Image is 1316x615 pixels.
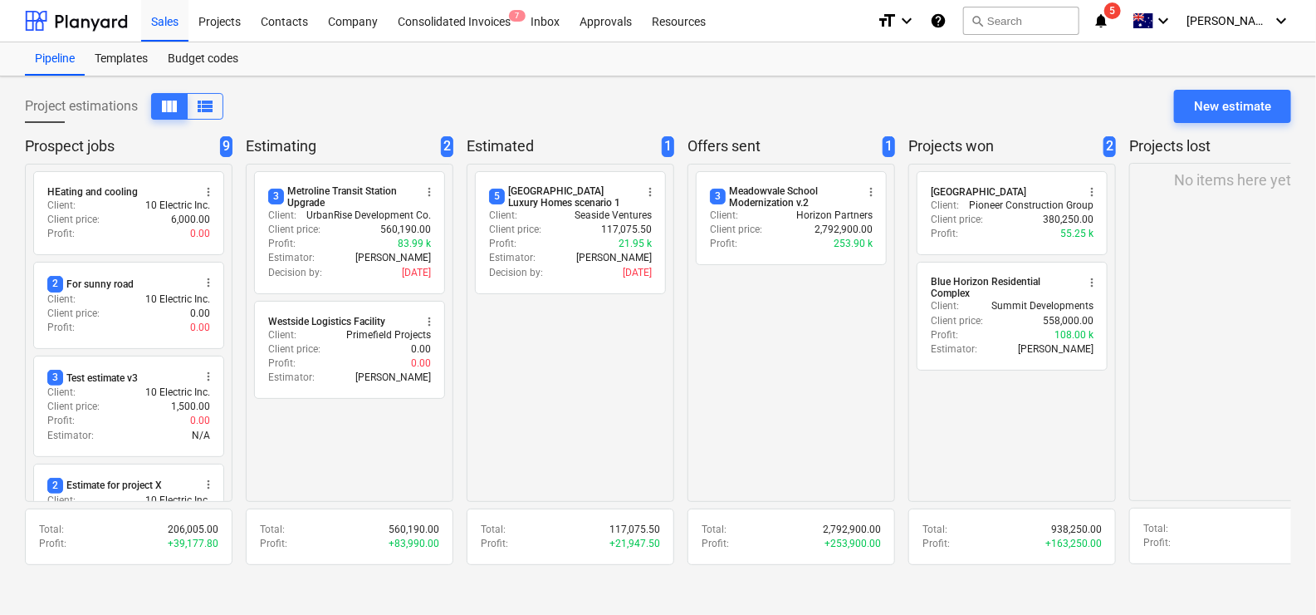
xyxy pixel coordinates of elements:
div: Westside Logistics Facility [268,315,385,328]
p: Profit : [931,328,958,342]
div: [GEOGRAPHIC_DATA] [931,185,1026,199]
p: Prospect jobs [25,136,213,157]
p: Total : [481,523,506,537]
p: Horizon Partners [796,209,873,223]
p: [PERSON_NAME] [1018,342,1093,357]
p: 0.00 [190,227,210,241]
p: [PERSON_NAME] [576,251,652,265]
p: 380,250.00 [1043,213,1093,227]
i: keyboard_arrow_down [897,11,917,31]
p: Projects won [908,136,1097,157]
span: 2 [441,136,453,157]
p: Estimator : [47,429,94,443]
p: 21.95 k [619,237,652,251]
i: format_size [877,11,897,31]
span: [PERSON_NAME] [1186,14,1270,27]
p: 117,075.50 [609,523,660,537]
div: New estimate [1194,96,1271,117]
div: [GEOGRAPHIC_DATA] Luxury Homes scenario 1 [489,185,634,209]
p: Estimating [246,136,434,157]
span: 3 [268,189,284,204]
span: View as columns [195,96,215,116]
div: HEating and cooling [47,185,138,199]
p: + 21,947.50 [609,537,660,551]
div: For sunny road [47,276,134,292]
p: 10 Electric Inc. [145,293,210,307]
p: Profit : [931,227,958,241]
i: keyboard_arrow_down [1153,11,1173,31]
p: Client price : [268,342,320,357]
p: [DATE] [623,266,652,280]
p: N/A [192,429,210,443]
p: Profit : [260,537,287,551]
p: Profit : [702,537,729,551]
div: Project estimations [25,93,223,120]
p: Client : [47,293,76,307]
p: 938,250.00 [1051,523,1102,537]
p: 0.00 [190,307,210,321]
p: Estimator : [268,251,315,265]
span: more_vert [202,185,215,199]
p: Total : [39,523,64,537]
p: Client : [931,299,959,313]
span: more_vert [1085,185,1098,199]
span: 2 [47,276,63,292]
p: Pioneer Construction Group [969,199,1093,213]
p: Estimated [467,136,655,157]
p: 2,792,900.00 [823,523,881,537]
p: Client price : [47,307,100,321]
a: Pipeline [25,42,85,76]
p: Client price : [47,400,100,414]
div: Test estimate v3 [47,370,138,386]
p: 0.00 [190,414,210,428]
div: Metroline Transit Station Upgrade [268,185,413,209]
p: Profit : [481,537,508,551]
span: search [971,14,984,27]
p: No items here yet [1175,170,1292,190]
i: Knowledge base [930,11,947,31]
span: 1 [883,136,895,157]
p: Total : [1143,522,1168,536]
p: Client : [47,494,76,508]
p: Profit : [47,227,75,241]
p: Decision by : [489,266,543,280]
p: Client : [489,209,517,223]
span: 5 [1104,2,1121,19]
p: + 253,900.00 [824,537,881,551]
p: Client : [47,386,76,400]
p: 10 Electric Inc. [145,199,210,213]
p: + 83,990.00 [389,537,439,551]
span: more_vert [423,315,436,328]
span: more_vert [202,276,215,289]
p: 558,000.00 [1043,314,1093,328]
p: Profit : [39,537,66,551]
span: more_vert [1085,276,1098,289]
p: Estimator : [268,371,315,385]
p: Client price : [47,213,100,227]
p: Profit : [268,357,296,371]
p: 83.99 k [398,237,431,251]
p: Offers sent [687,136,876,157]
p: Total : [922,523,947,537]
p: 0.00 [411,342,431,357]
p: 206,005.00 [168,523,218,537]
span: 2 [47,478,63,494]
span: 2 [1103,136,1116,157]
i: keyboard_arrow_down [1271,11,1291,31]
p: Client price : [931,213,983,227]
a: Templates [85,42,158,76]
iframe: Chat Widget [1233,535,1316,615]
p: 117,075.50 [601,223,652,237]
p: Estimator : [489,251,536,265]
p: Client price : [489,223,541,237]
div: Budget codes [158,42,248,76]
p: 0.00 [190,321,210,335]
span: more_vert [864,185,878,199]
p: [DATE] [402,266,431,280]
span: more_vert [423,185,436,199]
button: Search [963,7,1079,35]
i: notifications [1093,11,1109,31]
